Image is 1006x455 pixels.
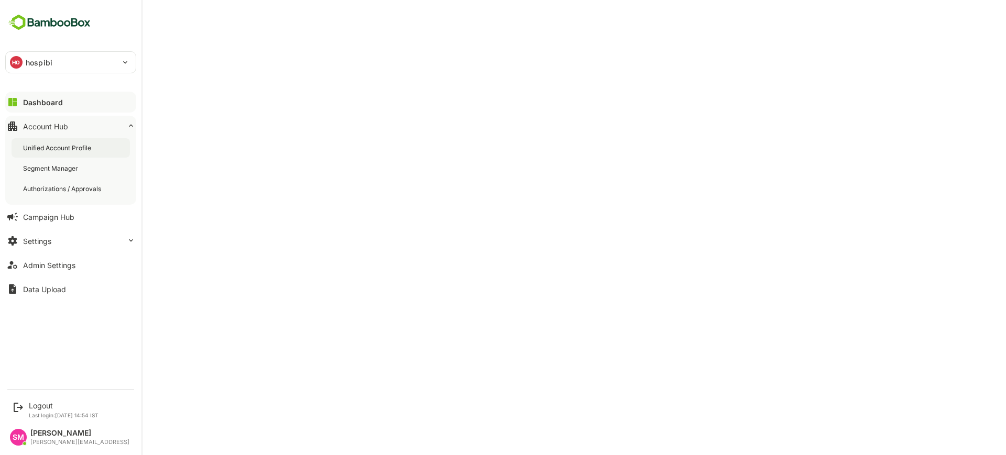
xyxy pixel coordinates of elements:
[23,285,66,294] div: Data Upload
[30,429,129,438] div: [PERSON_NAME]
[5,230,136,251] button: Settings
[5,279,136,299] button: Data Upload
[23,261,75,270] div: Admin Settings
[23,164,80,173] div: Segment Manager
[5,116,136,137] button: Account Hub
[5,206,136,227] button: Campaign Hub
[23,122,68,131] div: Account Hub
[6,52,136,73] div: HOhospibi
[29,401,99,410] div: Logout
[5,13,94,32] img: BambooboxFullLogoMark.5f36c76dfaba33ec1ec1367b70bb1252.svg
[10,429,27,446] div: SM
[5,254,136,275] button: Admin Settings
[10,56,23,69] div: HO
[23,184,103,193] div: Authorizations / Approvals
[26,57,52,68] p: hospibi
[23,237,51,246] div: Settings
[5,92,136,113] button: Dashboard
[23,98,63,107] div: Dashboard
[29,412,99,418] p: Last login: [DATE] 14:54 IST
[23,213,74,221] div: Campaign Hub
[30,439,129,446] div: [PERSON_NAME][EMAIL_ADDRESS]
[23,143,93,152] div: Unified Account Profile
